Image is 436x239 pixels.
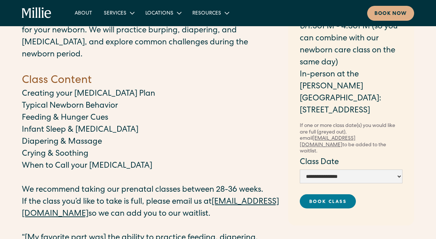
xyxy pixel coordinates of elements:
[300,23,307,31] em: or
[22,61,281,73] p: ‍
[140,7,186,19] div: Locations
[22,220,281,232] p: ‍
[22,73,281,88] h4: Class Content
[22,184,281,196] p: We recommend taking our prenatal classes between 28-36 weeks.
[374,10,407,18] div: Book now
[22,100,281,112] p: Typical Newborn Behavior
[22,124,281,136] p: Infant Sleep & [MEDICAL_DATA]
[22,198,279,218] a: [EMAIL_ADDRESS][DOMAIN_NAME]
[69,7,98,19] a: About
[104,10,126,17] div: Services
[22,112,281,124] p: Feeding & Hunger Cues
[300,69,402,117] p: In-person at the [PERSON_NAME][GEOGRAPHIC_DATA]: [STREET_ADDRESS]
[145,10,173,17] div: Locations
[22,196,281,220] p: If the class you’d like to take is full, please email us at so we can add you to our waitlist.
[186,7,234,19] div: Resources
[367,6,414,21] a: Book now
[300,194,356,208] a: Book Class
[300,123,402,155] div: If one or more class date(s) you would like are full (greyed out), email to be added to the waitl...
[22,7,51,19] a: home
[22,160,281,172] p: When to Call your [MEDICAL_DATA]
[22,1,281,61] p: Our Newborn Care Class will cover [MEDICAL_DATA] planning and baby care topics so that you feel m...
[300,136,356,148] a: [EMAIL_ADDRESS][DOMAIN_NAME]
[22,136,281,148] p: Diapering & Massage
[22,172,281,184] p: ‍
[22,148,281,160] p: Crying & Soothing
[300,21,402,69] p: ‍ 1:30PM - 4:30PM (so you can combine with our newborn care class on the same day)
[22,88,281,100] p: Creating your [MEDICAL_DATA] Plan
[98,7,140,19] div: Services
[300,157,402,169] label: Class Date
[192,10,221,17] div: Resources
